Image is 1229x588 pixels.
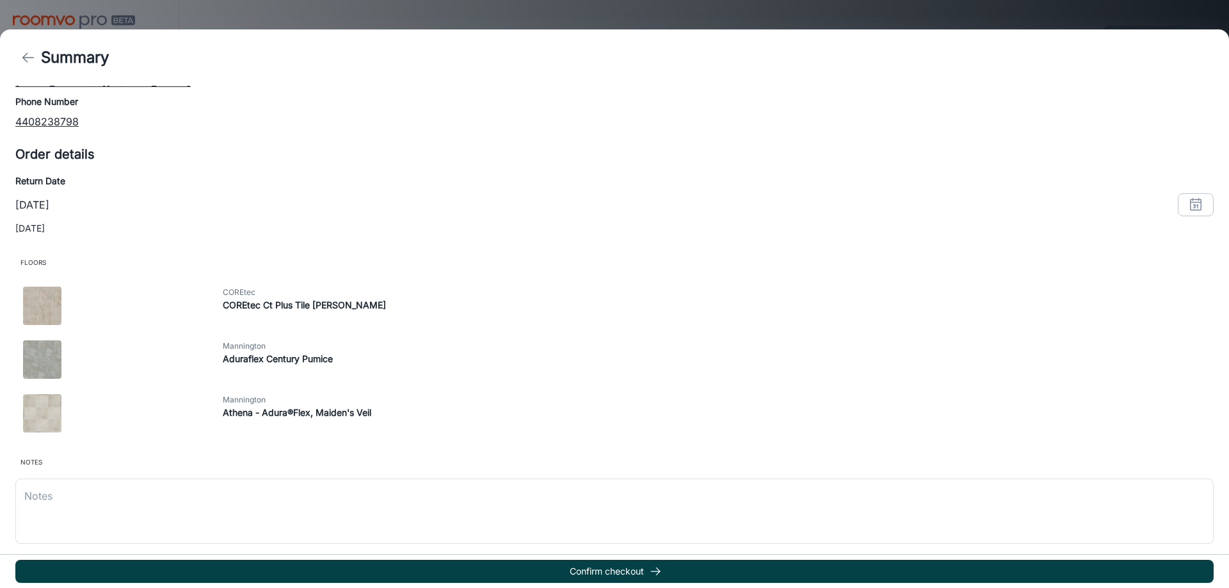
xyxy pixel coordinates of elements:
[15,95,1214,109] h6: Phone Number
[23,340,61,379] img: Aduraflex Century Pumice
[15,560,1214,583] button: Confirm checkout
[223,352,1216,366] h6: Aduraflex Century Pumice
[223,394,1216,406] span: Mannington
[223,340,1216,352] span: Mannington
[15,221,1214,235] p: [DATE]
[15,45,41,70] button: back
[41,46,109,69] h4: Summary
[223,287,1216,298] span: COREtec
[15,174,1214,188] h6: Return Date
[15,145,1214,164] h5: Order details
[23,394,61,433] img: Athena - Adura®Flex, Maiden's Veil
[23,287,61,325] img: COREtec Ct Plus Tile Iona Stone
[223,406,1216,420] h6: Athena - Adura®Flex, Maiden's Veil
[223,298,1216,312] h6: COREtec Ct Plus Tile [PERSON_NAME]
[15,197,49,212] p: [DATE]
[15,450,1214,473] span: Notes
[15,251,1214,274] span: Floors
[15,75,191,88] a: [EMAIL_ADDRESS][DOMAIN_NAME]
[15,115,79,128] a: 4408238798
